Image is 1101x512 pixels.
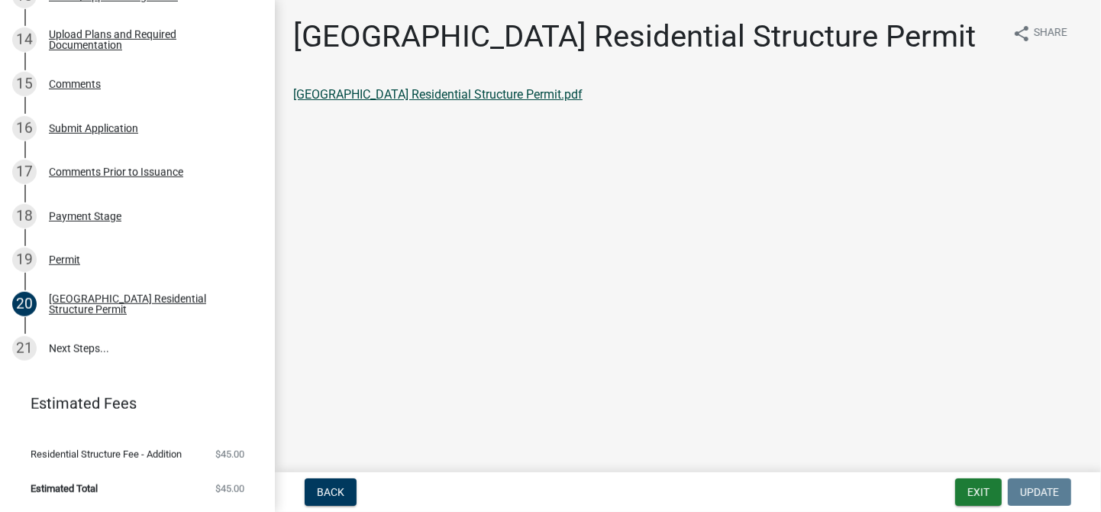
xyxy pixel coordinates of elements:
[12,116,37,141] div: 16
[49,211,121,222] div: Payment Stage
[12,204,37,228] div: 18
[49,29,250,50] div: Upload Plans and Required Documentation
[12,72,37,96] div: 15
[31,449,182,459] span: Residential Structure Fee - Addition
[49,167,183,177] div: Comments Prior to Issuance
[12,336,37,361] div: 21
[1020,486,1059,498] span: Update
[317,486,344,498] span: Back
[31,484,98,494] span: Estimated Total
[1008,478,1071,506] button: Update
[49,254,80,265] div: Permit
[215,449,244,459] span: $45.00
[49,123,138,134] div: Submit Application
[12,160,37,184] div: 17
[215,484,244,494] span: $45.00
[12,292,37,316] div: 20
[293,87,583,102] a: [GEOGRAPHIC_DATA] Residential Structure Permit.pdf
[1034,24,1067,43] span: Share
[1012,24,1031,43] i: share
[49,79,101,89] div: Comments
[12,388,250,419] a: Estimated Fees
[49,293,250,315] div: [GEOGRAPHIC_DATA] Residential Structure Permit
[12,248,37,272] div: 19
[293,18,976,55] h1: [GEOGRAPHIC_DATA] Residential Structure Permit
[305,478,357,506] button: Back
[1000,18,1080,48] button: shareShare
[955,478,1002,506] button: Exit
[12,28,37,52] div: 14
